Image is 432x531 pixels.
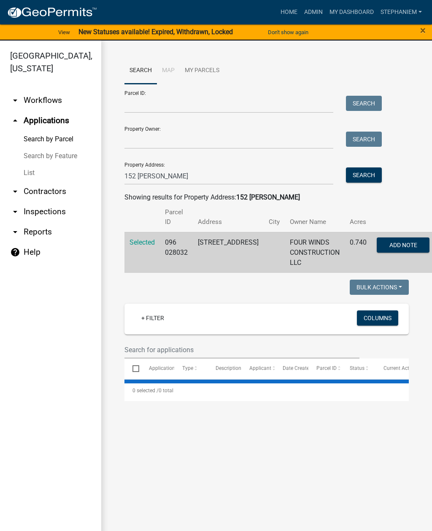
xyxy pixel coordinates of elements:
span: Type [182,365,193,371]
datatable-header-cell: Parcel ID [308,358,342,379]
a: Home [277,4,301,20]
strong: 152 [PERSON_NAME] [236,193,300,201]
datatable-header-cell: Application Number [140,358,174,379]
th: City [264,202,285,232]
span: Parcel ID [316,365,337,371]
span: Date Created [283,365,312,371]
span: Applicant [249,365,271,371]
i: arrow_drop_up [10,116,20,126]
th: Acres [345,202,372,232]
button: Bulk Actions [350,280,409,295]
div: Showing results for Property Address: [124,192,409,202]
span: × [420,24,426,36]
button: Add Note [377,237,429,253]
datatable-header-cell: Select [124,358,140,379]
i: arrow_drop_down [10,95,20,105]
th: Parcel ID [160,202,193,232]
td: [STREET_ADDRESS] [193,232,264,273]
datatable-header-cell: Description [208,358,241,379]
datatable-header-cell: Current Activity [375,358,409,379]
span: 0 selected / [132,388,159,394]
datatable-header-cell: Applicant [241,358,275,379]
a: Search [124,57,157,84]
td: 0.740 [345,232,372,273]
a: Selected [130,238,155,246]
td: FOUR WINDS CONSTRUCTION LLC [285,232,345,273]
datatable-header-cell: Type [174,358,208,379]
button: Search [346,96,382,111]
button: Columns [357,310,398,326]
span: Application Number [149,365,195,371]
input: Search for applications [124,341,359,358]
a: My Dashboard [326,4,377,20]
i: arrow_drop_down [10,186,20,197]
button: Don't show again [265,25,312,39]
i: arrow_drop_down [10,227,20,237]
span: Description [216,365,241,371]
span: Current Activity [383,365,418,371]
a: Admin [301,4,326,20]
div: 0 total [124,380,409,401]
th: Owner Name [285,202,345,232]
button: Close [420,25,426,35]
th: Address [193,202,264,232]
a: StephanieM [377,4,425,20]
a: View [55,25,73,39]
span: Status [350,365,364,371]
td: 096 028032 [160,232,193,273]
a: + Filter [135,310,171,326]
button: Search [346,167,382,183]
i: arrow_drop_down [10,207,20,217]
i: help [10,247,20,257]
span: Add Note [389,241,417,248]
datatable-header-cell: Status [342,358,375,379]
button: Search [346,132,382,147]
a: My Parcels [180,57,224,84]
strong: New Statuses available! Expired, Withdrawn, Locked [78,28,233,36]
datatable-header-cell: Date Created [275,358,308,379]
